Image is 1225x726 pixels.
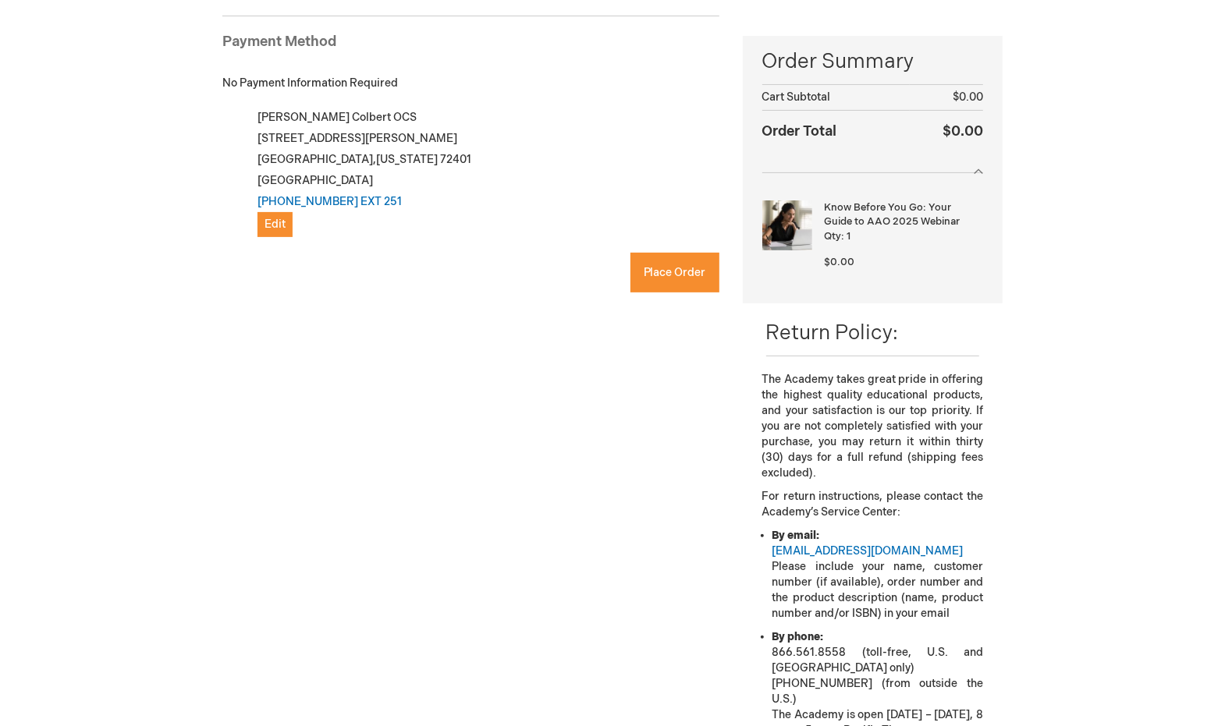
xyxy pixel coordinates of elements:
span: Edit [265,218,286,231]
span: 1 [847,230,851,243]
button: Place Order [630,253,719,292]
strong: Know Before You Go: Your Guide to AAO 2025 Webinar [825,200,979,229]
p: The Academy takes great pride in offering the highest quality educational products, and your sati... [762,372,983,481]
div: Payment Method [222,32,719,60]
strong: Order Total [762,119,837,142]
strong: By phone: [772,630,824,643]
span: $0.00 [943,123,983,140]
span: Place Order [644,266,706,279]
button: Edit [257,212,293,237]
span: Order Summary [762,48,983,84]
img: Know Before You Go: Your Guide to AAO 2025 Webinar [762,200,812,250]
strong: By email: [772,529,820,542]
iframe: reCAPTCHA [222,271,460,331]
div: [PERSON_NAME] Colbert OCS [STREET_ADDRESS][PERSON_NAME] [GEOGRAPHIC_DATA] , 72401 [GEOGRAPHIC_DATA] [240,107,719,237]
span: Qty [825,230,842,243]
span: No Payment Information Required [222,76,398,90]
span: [US_STATE] [376,153,438,166]
li: Please include your name, customer number (if available), order number and the product descriptio... [772,528,983,622]
span: $0.00 [953,90,983,104]
span: Return Policy: [766,321,899,345]
a: [PHONE_NUMBER] EXT 251 [257,195,402,208]
th: Cart Subtotal [762,85,910,111]
span: $0.00 [825,256,855,268]
a: [EMAIL_ADDRESS][DOMAIN_NAME] [772,544,964,558]
p: For return instructions, please contact the Academy’s Service Center: [762,489,983,520]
